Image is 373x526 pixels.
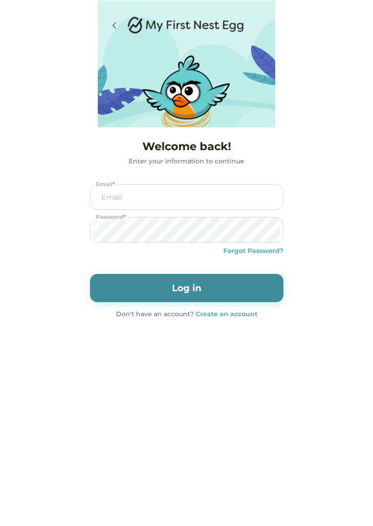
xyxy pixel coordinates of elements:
[223,246,283,256] div: Forgot Password?
[116,309,194,319] div: Don't have an account?
[93,180,117,188] div: Email
[196,310,257,318] strong: Create an account
[93,213,128,221] div: Password
[93,185,280,209] input: Email
[128,16,244,34] img: Logo.png
[90,157,283,166] div: Enter your information to continue
[90,274,283,302] button: Log in
[90,138,283,155] h4: Welcome back!
[136,52,238,137] img: nest-v04%202.png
